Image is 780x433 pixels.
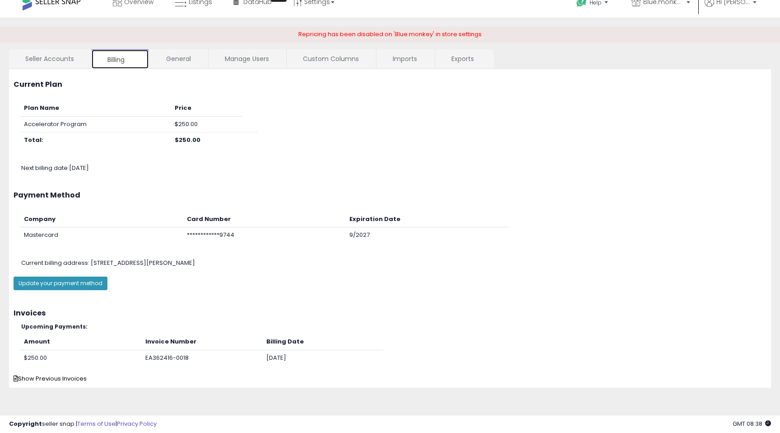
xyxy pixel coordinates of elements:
strong: Copyright [9,419,42,428]
td: [DATE] [263,350,383,366]
td: Mastercard [20,227,183,243]
h3: Current Plan [14,80,766,89]
th: Invoice Number [142,334,262,350]
a: Billing [91,49,149,69]
th: Price [171,100,242,116]
b: $250.00 [175,136,200,144]
td: EA362416-0018 [142,350,262,366]
a: Privacy Policy [117,419,157,428]
h5: Upcoming Payments: [21,324,766,329]
span: Repricing has been disabled on 'Blue.monkey' in store settings [298,30,482,38]
span: Current billing address: [21,259,89,267]
th: Company [20,212,183,227]
a: Terms of Use [77,419,116,428]
a: Custom Columns [287,49,375,68]
div: seller snap | | [9,420,157,428]
button: Update your payment method [14,277,107,290]
span: 2025-09-10 08:38 GMT [733,419,771,428]
th: Plan Name [20,100,171,116]
td: Accelerator Program [20,116,171,132]
th: Amount [20,334,142,350]
td: $250.00 [20,350,142,366]
h3: Invoices [14,309,766,317]
td: $250.00 [171,116,242,132]
b: Total: [24,136,43,144]
th: Card Number [183,212,346,227]
a: Manage Users [209,49,285,68]
span: Show Previous Invoices [14,374,87,383]
th: Expiration Date [346,212,509,227]
td: 9/2027 [346,227,509,243]
a: Exports [435,49,493,68]
h3: Payment Method [14,191,766,199]
a: General [150,49,207,68]
a: Seller Accounts [9,49,90,68]
th: Billing Date [263,334,383,350]
a: Imports [376,49,434,68]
